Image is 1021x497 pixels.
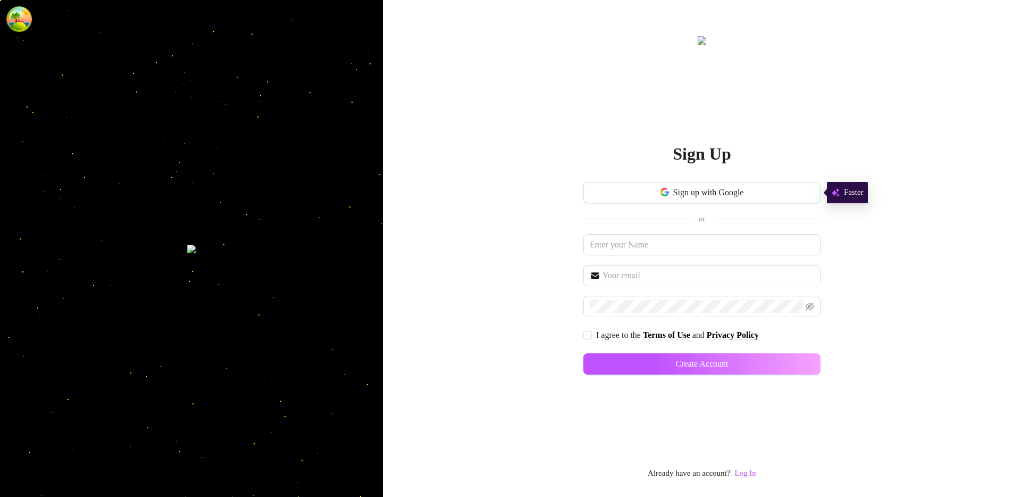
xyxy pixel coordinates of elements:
[583,182,821,203] button: Sign up with Google
[831,186,840,199] img: svg%3e
[643,330,690,341] a: Terms of Use
[596,330,643,339] span: I agree to the
[9,9,30,30] button: Open Tanstack query devtools
[707,330,759,341] a: Privacy Policy
[707,330,759,339] strong: Privacy Policy
[844,186,864,199] span: Faster
[602,269,814,282] input: Your email
[734,467,756,480] a: Log In
[583,353,821,375] button: Create Account
[673,143,731,165] h2: Sign Up
[643,330,690,339] strong: Terms of Use
[648,467,730,480] span: Already have an account?
[734,469,756,477] a: Log In
[806,302,814,311] span: eye-invisible
[187,245,196,253] img: signup-background.svg
[699,214,706,223] span: or
[692,330,707,339] span: and
[583,234,821,255] input: Enter your Name
[698,36,706,45] img: logo.svg
[673,188,744,197] span: Sign up with Google
[675,359,728,369] span: Create Account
